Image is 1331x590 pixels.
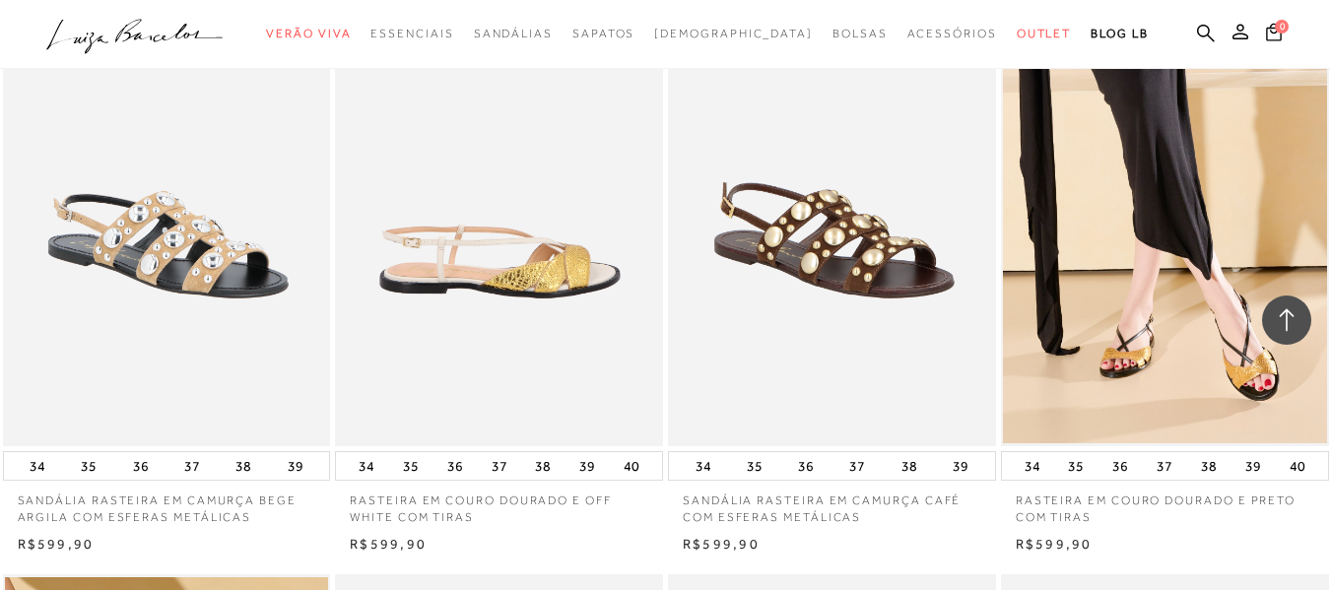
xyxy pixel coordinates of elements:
button: 36 [127,452,155,480]
span: R$599,90 [683,536,760,552]
button: 40 [618,452,645,480]
a: RASTEIRA EM COURO DOURADO E OFF WHITE COM TIRAS [335,481,663,526]
button: 35 [397,452,425,480]
button: 37 [178,452,206,480]
button: 34 [353,452,380,480]
button: 34 [690,452,717,480]
span: Acessórios [907,27,997,40]
button: 37 [843,452,871,480]
button: 39 [282,452,309,480]
button: 34 [24,452,51,480]
span: R$599,90 [18,536,95,552]
button: 39 [947,452,974,480]
button: 37 [486,452,513,480]
button: 38 [896,452,923,480]
button: 36 [792,452,820,480]
a: noSubCategoriesText [654,16,813,52]
a: categoryNavScreenReaderText [1017,16,1072,52]
span: Bolsas [832,27,888,40]
button: 39 [573,452,601,480]
a: BLOG LB [1091,16,1148,52]
button: 35 [741,452,768,480]
span: Sandálias [474,27,553,40]
span: 0 [1275,20,1289,33]
span: Verão Viva [266,27,351,40]
span: Outlet [1017,27,1072,40]
a: categoryNavScreenReaderText [832,16,888,52]
a: categoryNavScreenReaderText [370,16,453,52]
span: R$599,90 [1016,536,1093,552]
button: 35 [75,452,102,480]
button: 36 [1106,452,1134,480]
button: 37 [1151,452,1178,480]
a: SANDÁLIA RASTEIRA EM CAMURÇA CAFÉ COM ESFERAS METÁLICAS [668,481,996,526]
span: Sapatos [572,27,634,40]
span: [DEMOGRAPHIC_DATA] [654,27,813,40]
button: 39 [1239,452,1267,480]
button: 34 [1019,452,1046,480]
span: R$599,90 [350,536,427,552]
a: SANDÁLIA RASTEIRA EM CAMURÇA BEGE ARGILA COM ESFERAS METÁLICAS [3,481,331,526]
button: 38 [230,452,257,480]
a: categoryNavScreenReaderText [572,16,634,52]
a: categoryNavScreenReaderText [266,16,351,52]
span: Essenciais [370,27,453,40]
button: 35 [1062,452,1090,480]
a: categoryNavScreenReaderText [907,16,997,52]
button: 0 [1260,22,1288,48]
a: RASTEIRA EM COURO DOURADO E PRETO COM TIRAS [1001,481,1329,526]
button: 40 [1284,452,1311,480]
a: categoryNavScreenReaderText [474,16,553,52]
button: 38 [529,452,557,480]
button: 38 [1195,452,1223,480]
span: BLOG LB [1091,27,1148,40]
button: 36 [441,452,469,480]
